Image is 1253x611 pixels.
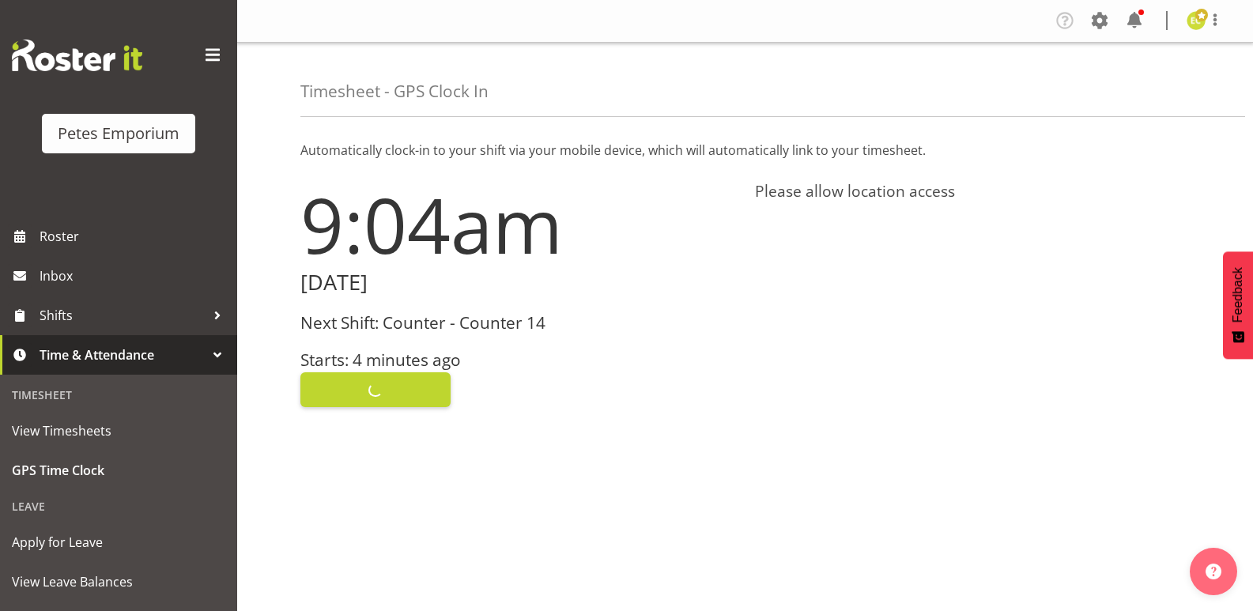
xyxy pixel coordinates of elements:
[300,270,736,295] h2: [DATE]
[300,314,736,332] h3: Next Shift: Counter - Counter 14
[1187,11,1206,30] img: emma-croft7499.jpg
[40,304,206,327] span: Shifts
[40,264,229,288] span: Inbox
[4,522,233,562] a: Apply for Leave
[4,562,233,602] a: View Leave Balances
[58,122,179,145] div: Petes Emporium
[12,40,142,71] img: Rosterit website logo
[755,182,1191,201] h4: Please allow location access
[12,530,225,554] span: Apply for Leave
[4,379,233,411] div: Timesheet
[12,458,225,482] span: GPS Time Clock
[40,343,206,367] span: Time & Attendance
[1206,564,1221,579] img: help-xxl-2.png
[4,451,233,490] a: GPS Time Clock
[4,411,233,451] a: View Timesheets
[40,224,229,248] span: Roster
[300,182,736,267] h1: 9:04am
[4,490,233,522] div: Leave
[300,351,736,369] h3: Starts: 4 minutes ago
[12,570,225,594] span: View Leave Balances
[1223,251,1253,359] button: Feedback - Show survey
[300,141,1190,160] p: Automatically clock-in to your shift via your mobile device, which will automatically link to you...
[300,82,489,100] h4: Timesheet - GPS Clock In
[12,419,225,443] span: View Timesheets
[1231,267,1245,322] span: Feedback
